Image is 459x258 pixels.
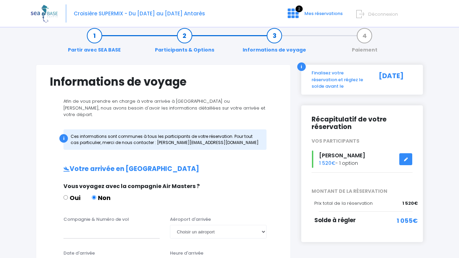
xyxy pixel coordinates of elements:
[282,13,347,19] a: 2 Mes réservations
[402,200,418,207] span: 1 520€
[170,216,211,223] label: Aéroport d'arrivée
[397,216,418,225] span: 1 055€
[63,182,200,190] span: Vous voyagez avec la compagnie Air Masters ?
[368,11,398,17] span: Déconnexion
[63,250,95,257] label: Date d'arrivée
[239,32,310,54] a: Informations de voyage
[59,134,68,143] div: i
[314,216,356,224] span: Solde à régler
[50,75,277,88] h1: Informations de voyage
[319,152,365,159] span: [PERSON_NAME]
[63,129,267,150] div: Ces informations sont communes à tous les participants de votre réservation. Pour tout cas partic...
[50,98,277,118] p: Afin de vous prendre en charge à votre arrivée à [GEOGRAPHIC_DATA] ou [PERSON_NAME], nous avons b...
[74,10,205,17] span: Croisière SUPERMIX - Du [DATE] au [DATE] Antarès
[63,216,129,223] label: Compagnie & Numéro de vol
[304,10,343,17] span: Mes réservations
[152,32,218,54] a: Participants & Options
[297,62,306,71] div: i
[312,116,413,131] h2: Récapitulatif de votre réservation
[371,70,418,90] div: [DATE]
[306,188,418,195] span: MONTANT DE LA RÉSERVATION
[306,70,371,90] div: Finalisez votre réservation et réglez le solde avant le
[296,5,303,12] span: 2
[63,195,68,200] input: Oui
[50,165,277,173] h2: Votre arrivée en [GEOGRAPHIC_DATA]
[92,195,96,200] input: Non
[319,160,335,167] span: 1 520€
[170,250,203,257] label: Heure d'arrivée
[348,32,381,54] a: Paiement
[306,150,418,168] div: - 1 option
[314,200,373,206] span: Prix total de la réservation
[92,193,111,202] label: Non
[306,138,418,145] div: VOS PARTICIPANTS
[64,32,124,54] a: Partir avec SEA BASE
[63,193,81,202] label: Oui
